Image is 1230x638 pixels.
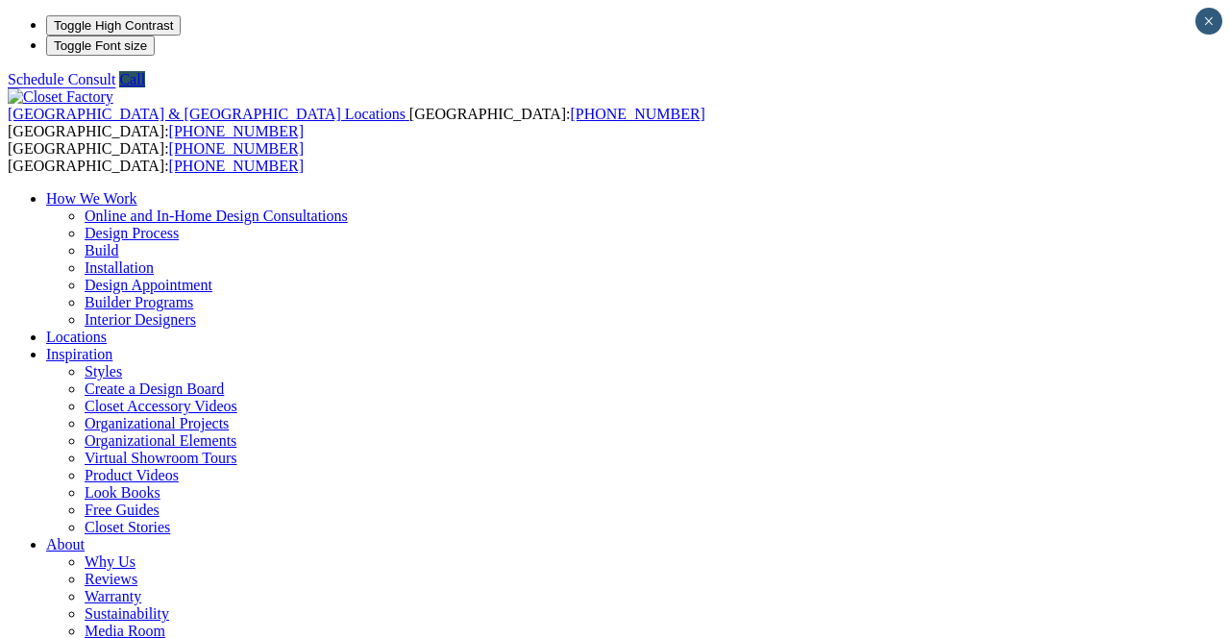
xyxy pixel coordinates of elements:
[85,519,170,535] a: Closet Stories
[8,106,705,139] span: [GEOGRAPHIC_DATA]: [GEOGRAPHIC_DATA]:
[85,450,237,466] a: Virtual Showroom Tours
[85,259,154,276] a: Installation
[8,71,115,87] a: Schedule Consult
[54,38,147,53] span: Toggle Font size
[85,432,236,449] a: Organizational Elements
[570,106,704,122] a: [PHONE_NUMBER]
[46,36,155,56] button: Toggle Font size
[46,536,85,552] a: About
[85,294,193,310] a: Builder Programs
[8,140,304,174] span: [GEOGRAPHIC_DATA]: [GEOGRAPHIC_DATA]:
[85,553,135,570] a: Why Us
[54,18,173,33] span: Toggle High Contrast
[85,484,160,501] a: Look Books
[85,242,119,258] a: Build
[85,467,179,483] a: Product Videos
[46,329,107,345] a: Locations
[85,502,160,518] a: Free Guides
[46,190,137,207] a: How We Work
[8,88,113,106] img: Closet Factory
[85,311,196,328] a: Interior Designers
[85,380,224,397] a: Create a Design Board
[46,15,181,36] button: Toggle High Contrast
[169,140,304,157] a: [PHONE_NUMBER]
[119,71,145,87] a: Call
[1195,8,1222,35] button: Close
[85,605,169,622] a: Sustainability
[85,208,348,224] a: Online and In-Home Design Consultations
[169,123,304,139] a: [PHONE_NUMBER]
[8,106,406,122] span: [GEOGRAPHIC_DATA] & [GEOGRAPHIC_DATA] Locations
[169,158,304,174] a: [PHONE_NUMBER]
[85,225,179,241] a: Design Process
[85,398,237,414] a: Closet Accessory Videos
[85,363,122,380] a: Styles
[85,415,229,431] a: Organizational Projects
[46,346,112,362] a: Inspiration
[85,588,141,604] a: Warranty
[8,106,409,122] a: [GEOGRAPHIC_DATA] & [GEOGRAPHIC_DATA] Locations
[85,277,212,293] a: Design Appointment
[85,571,137,587] a: Reviews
